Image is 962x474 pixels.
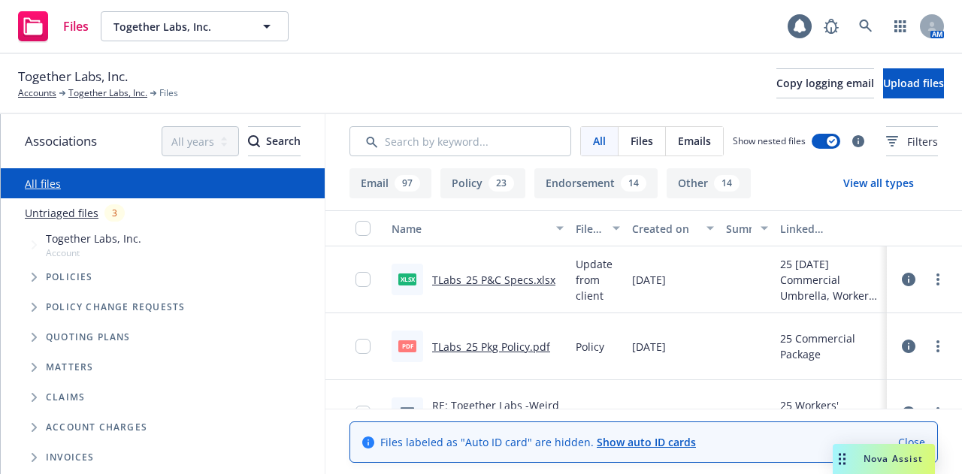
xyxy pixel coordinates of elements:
[733,134,806,147] span: Show nested files
[349,126,571,156] input: Search by keyword...
[440,168,525,198] button: Policy
[883,68,944,98] button: Upload files
[355,339,371,354] input: Toggle Row Selected
[780,256,881,303] div: 25 [DATE] Commercial Umbrella, Workers' Compensation, Commercial Package, E&O with Cyber, Differe...
[819,168,938,198] button: View all types
[432,340,550,354] a: TLabs_25 Pkg Policy.pdf
[780,397,881,429] div: 25 Workers' Compensation
[833,444,852,474] div: Drag to move
[380,434,696,450] span: Files labeled as "Auto ID card" are hidden.
[780,331,881,362] div: 25 Commercial Package
[349,168,431,198] button: Email
[885,11,915,41] a: Switch app
[25,205,98,221] a: Untriaged files
[907,134,938,149] span: Filters
[355,272,371,287] input: Toggle Row Selected
[576,221,604,237] div: File type
[18,67,128,86] span: Together Labs, Inc.
[929,337,947,355] a: more
[534,168,658,198] button: Endorsement
[576,339,604,355] span: Policy
[720,210,774,246] button: Summary
[355,406,371,421] input: Toggle Row Selected
[626,210,720,246] button: Created on
[68,86,147,100] a: Together Labs, Inc.
[113,19,244,35] span: Together Labs, Inc.
[12,5,95,47] a: Files
[25,177,61,191] a: All files
[248,135,260,147] svg: Search
[780,221,881,237] div: Linked associations
[248,126,301,156] button: SearchSearch
[776,76,874,90] span: Copy logging email
[667,168,751,198] button: Other
[46,246,141,259] span: Account
[851,11,881,41] a: Search
[63,20,89,32] span: Files
[929,270,947,288] a: more
[632,221,697,237] div: Created on
[398,340,416,352] span: pdf
[833,444,935,474] button: Nova Assist
[883,76,944,90] span: Upload files
[632,339,666,355] span: [DATE]
[886,134,938,149] span: Filters
[714,175,740,192] div: 14
[392,221,547,237] div: Name
[395,175,420,192] div: 97
[593,133,606,149] span: All
[46,423,147,432] span: Account charges
[46,363,93,372] span: Matters
[776,68,874,98] button: Copy logging email
[576,256,620,303] span: Update from client
[46,273,93,282] span: Policies
[432,273,555,287] a: TLabs_25 P&C Specs.xlsx
[631,133,653,149] span: Files
[386,210,570,246] button: Name
[432,398,559,444] a: RE: Together Labs -Weird [PERSON_NAME] (Encrypted Delivery)
[46,453,95,462] span: Invoices
[816,11,846,41] a: Report a Bug
[46,231,141,246] span: Together Labs, Inc.
[864,452,923,465] span: Nova Assist
[101,11,289,41] button: Together Labs, Inc.
[18,86,56,100] a: Accounts
[248,127,301,155] div: Search
[774,210,887,246] button: Linked associations
[46,333,131,342] span: Quoting plans
[621,175,646,192] div: 14
[886,126,938,156] button: Filters
[898,434,925,450] a: Close
[929,404,947,422] a: more
[678,133,711,149] span: Emails
[398,273,416,285] span: xlsx
[570,210,626,246] button: File type
[632,272,666,288] span: [DATE]
[726,221,752,237] div: Summary
[1,228,325,472] div: Tree Example
[159,86,178,100] span: Files
[355,221,371,236] input: Select all
[576,406,604,421] span: Email
[46,393,85,402] span: Claims
[104,204,125,222] div: 3
[632,406,666,421] span: [DATE]
[46,303,185,312] span: Policy change requests
[489,175,514,192] div: 23
[25,131,97,151] span: Associations
[597,435,696,449] a: Show auto ID cards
